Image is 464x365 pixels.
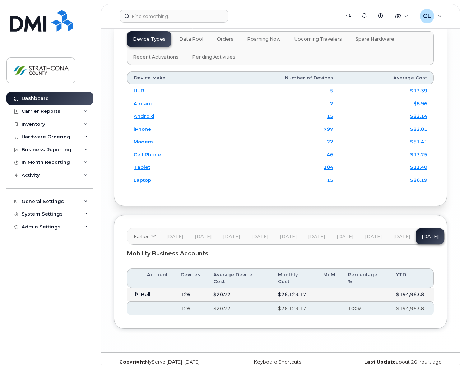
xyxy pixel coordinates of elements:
span: [DATE] [166,234,183,240]
a: $13.39 [410,88,427,93]
td: $20.72 [207,288,272,301]
strong: Last Update [364,359,396,365]
td: 1261 [174,288,207,301]
a: 7 [330,101,333,106]
th: Monthly Cost [272,268,317,288]
div: Christine Lychak [415,9,447,23]
div: Mobility Business Accounts [127,245,434,263]
a: 27 [327,139,333,144]
span: Pending Activities [192,54,235,60]
a: Tablet [134,164,150,170]
strong: Copyright [119,359,145,365]
a: 797 [324,126,333,132]
span: Orders [217,36,233,42]
a: iPhone [134,126,151,132]
span: Earlier [134,233,149,240]
a: HUB [134,88,144,93]
a: Aircard [134,101,153,106]
a: $51.41 [410,139,427,144]
th: Average Device Cost [207,268,272,288]
th: Percentage % [342,268,390,288]
span: [DATE] [393,234,410,240]
a: $8.96 [413,101,427,106]
th: Device Make [127,71,217,84]
span: CL [423,12,431,20]
th: YTD [390,268,434,288]
th: MoM [317,268,342,288]
th: Number of Devices [217,71,340,84]
th: $20.72 [207,301,272,315]
span: Spare Hardware [356,36,394,42]
span: Data Pool [179,36,203,42]
span: Upcoming Travelers [294,36,342,42]
span: Recent Activations [133,54,178,60]
th: Devices [174,268,207,288]
input: Find something... [120,10,228,23]
span: [DATE] [251,234,268,240]
a: $22.14 [410,113,427,119]
span: [DATE] [337,234,353,240]
a: Keyboard Shortcuts [254,359,301,365]
div: MyServe [DATE]–[DATE] [114,359,225,365]
a: 184 [324,164,333,170]
a: 5 [330,88,333,93]
span: [DATE] [365,234,382,240]
a: $26.19 [410,177,427,183]
th: Average Cost [340,71,434,84]
div: Quicklinks [390,9,413,23]
span: [DATE] [223,234,240,240]
a: Earlier [127,228,161,244]
th: 100% [342,301,390,315]
span: Roaming Now [247,36,281,42]
a: Laptop [134,177,151,183]
a: Android [134,113,154,119]
a: $13.25 [410,152,427,157]
th: Account [140,268,174,288]
a: 15 [327,113,333,119]
th: $194,963.81 [390,301,434,315]
span: [DATE] [308,234,325,240]
a: 15 [327,177,333,183]
th: 1261 [174,301,207,315]
th: $26,123.17 [272,301,317,315]
span: Bell [141,291,150,297]
a: 46 [327,152,333,157]
a: Cell Phone [134,152,161,157]
a: $22.81 [410,126,427,132]
td: $26,123.17 [272,288,317,301]
a: $11.40 [410,164,427,170]
span: [DATE] [195,234,212,240]
td: $194,963.81 [390,288,434,301]
span: [DATE] [280,234,297,240]
div: about 20 hours ago [336,359,447,365]
a: Modem [134,139,153,144]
